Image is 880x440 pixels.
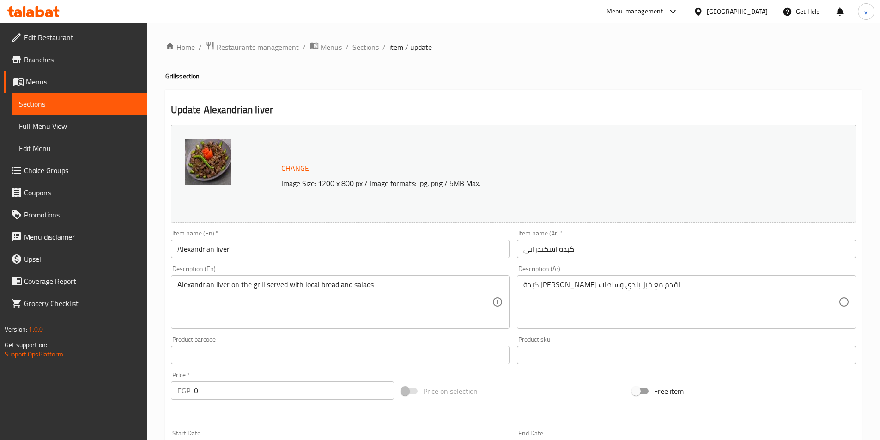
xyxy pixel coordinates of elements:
a: Sections [12,93,147,115]
textarea: Alexandrian liver on the grill served with local bread and salads [177,280,492,324]
li: / [303,42,306,53]
span: Change [281,162,309,175]
li: / [346,42,349,53]
input: Enter name En [171,240,510,258]
img: Kilo_of_Alexandrian_liver638647754461276379.jpg [185,139,231,185]
a: Edit Restaurant [4,26,147,48]
p: EGP [177,385,190,396]
span: Coupons [24,187,140,198]
span: Grocery Checklist [24,298,140,309]
span: 1.0.0 [29,323,43,335]
span: Full Menu View [19,121,140,132]
span: Version: [5,323,27,335]
li: / [382,42,386,53]
span: Menus [26,76,140,87]
span: Branches [24,54,140,65]
a: Sections [352,42,379,53]
a: Full Menu View [12,115,147,137]
span: Restaurants management [217,42,299,53]
input: Enter name Ar [517,240,856,258]
a: Grocery Checklist [4,292,147,314]
h2: Update Alexandrian liver [171,103,856,117]
a: Menu disclaimer [4,226,147,248]
a: Menus [310,41,342,53]
span: Edit Restaurant [24,32,140,43]
span: Sections [19,98,140,109]
a: Restaurants management [206,41,299,53]
span: item / update [389,42,432,53]
a: Home [165,42,195,53]
li: / [199,42,202,53]
span: y [864,6,868,17]
span: Coverage Report [24,276,140,287]
p: Image Size: 1200 x 800 px / Image formats: jpg, png / 5MB Max. [278,178,770,189]
a: Upsell [4,248,147,270]
a: Edit Menu [12,137,147,159]
span: Free item [654,386,684,397]
a: Promotions [4,204,147,226]
a: Menus [4,71,147,93]
a: Coverage Report [4,270,147,292]
button: Change [278,159,313,178]
a: Support.OpsPlatform [5,348,63,360]
span: Choice Groups [24,165,140,176]
span: Menu disclaimer [24,231,140,242]
div: Menu-management [607,6,663,17]
span: Price on selection [423,386,478,397]
a: Choice Groups [4,159,147,181]
span: Promotions [24,209,140,220]
div: [GEOGRAPHIC_DATA] [707,6,768,17]
input: Please enter price [194,381,394,400]
input: Please enter product sku [517,346,856,364]
h4: Grills section [165,72,862,81]
nav: breadcrumb [165,41,862,53]
a: Branches [4,48,147,71]
a: Coupons [4,181,147,204]
span: Menus [321,42,342,53]
span: Get support on: [5,339,47,351]
input: Please enter product barcode [171,346,510,364]
span: Upsell [24,253,140,265]
textarea: كبدة [PERSON_NAME] تقدم مع خبز بلدي وسلطات [523,280,838,324]
span: Edit Menu [19,143,140,154]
